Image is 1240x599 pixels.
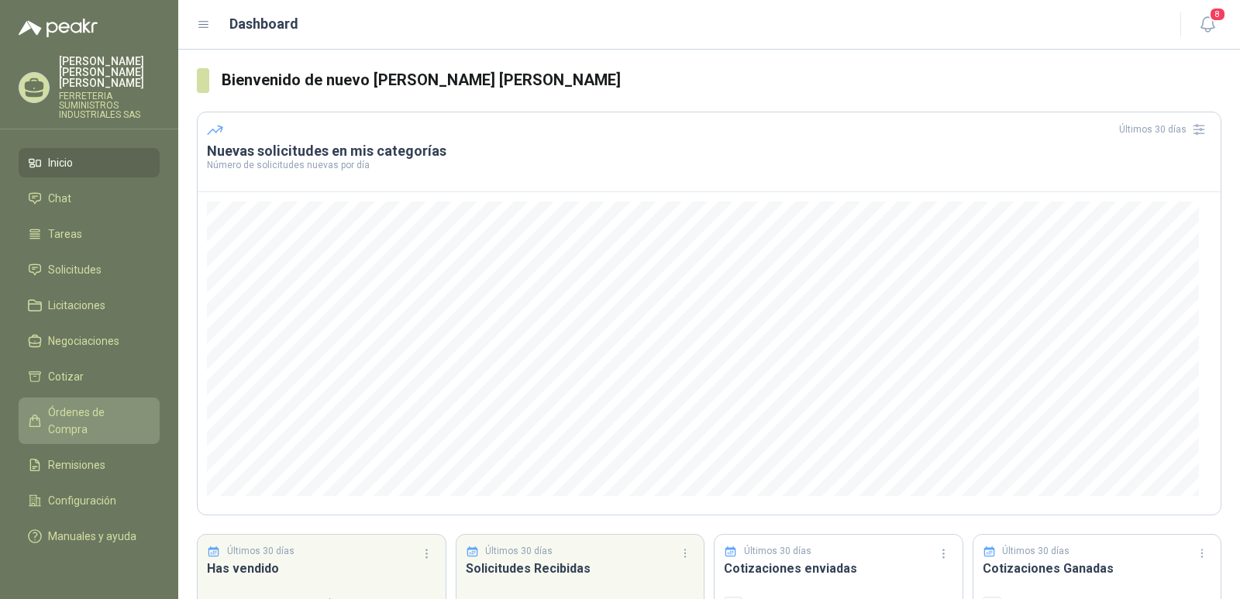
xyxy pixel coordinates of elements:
[207,559,436,578] h3: Has vendido
[48,528,136,545] span: Manuales y ayuda
[19,450,160,480] a: Remisiones
[1209,7,1226,22] span: 8
[227,544,294,559] p: Últimos 30 días
[19,255,160,284] a: Solicitudes
[48,492,116,509] span: Configuración
[48,190,71,207] span: Chat
[466,559,695,578] h3: Solicitudes Recibidas
[48,332,119,349] span: Negociaciones
[1193,11,1221,39] button: 8
[59,56,160,88] p: [PERSON_NAME] [PERSON_NAME] [PERSON_NAME]
[19,326,160,356] a: Negociaciones
[59,91,160,119] p: FERRETERIA SUMINISTROS INDUSTRIALES SAS
[983,559,1212,578] h3: Cotizaciones Ganadas
[485,544,553,559] p: Últimos 30 días
[48,225,82,243] span: Tareas
[48,297,105,314] span: Licitaciones
[19,362,160,391] a: Cotizar
[19,522,160,551] a: Manuales y ayuda
[744,544,811,559] p: Últimos 30 días
[19,184,160,213] a: Chat
[724,559,953,578] h3: Cotizaciones enviadas
[19,486,160,515] a: Configuración
[19,148,160,177] a: Inicio
[1002,544,1069,559] p: Últimos 30 días
[48,404,145,438] span: Órdenes de Compra
[48,154,73,171] span: Inicio
[19,398,160,444] a: Órdenes de Compra
[222,68,1221,92] h3: Bienvenido de nuevo [PERSON_NAME] [PERSON_NAME]
[19,219,160,249] a: Tareas
[48,368,84,385] span: Cotizar
[19,291,160,320] a: Licitaciones
[48,261,102,278] span: Solicitudes
[207,160,1211,170] p: Número de solicitudes nuevas por día
[207,142,1211,160] h3: Nuevas solicitudes en mis categorías
[1119,117,1211,142] div: Últimos 30 días
[229,13,298,35] h1: Dashboard
[19,19,98,37] img: Logo peakr
[48,456,105,473] span: Remisiones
